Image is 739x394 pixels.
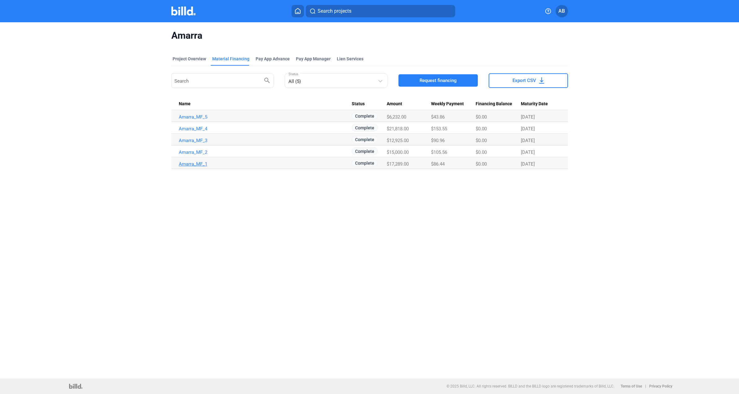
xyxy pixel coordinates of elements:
span: $6,232.00 [387,114,406,120]
span: Request financing [420,77,457,84]
button: Search projects [306,5,455,17]
span: Amount [387,101,402,107]
div: Maturity Date [521,101,560,107]
span: $153.55 [431,126,447,132]
span: $0.00 [476,161,487,167]
span: Complete [352,112,378,120]
span: [DATE] [521,138,535,143]
img: Billd Company Logo [171,6,196,15]
mat-icon: search [263,76,271,84]
span: Name [179,101,191,107]
a: Amarra_MF_4 [179,126,352,132]
span: $0.00 [476,149,487,155]
span: $0.00 [476,126,487,132]
b: Terms of Use [621,384,642,388]
span: Amarra [171,30,568,41]
span: Complete [352,147,378,155]
span: $21,818.00 [387,126,409,132]
a: Amarra_MF_5 [179,114,352,120]
span: Export CSV [512,77,536,84]
span: $90.96 [431,138,445,143]
span: $0.00 [476,138,487,143]
a: Amarra_MF_1 [179,161,352,167]
span: $86.44 [431,161,445,167]
b: Privacy Policy [649,384,672,388]
span: [DATE] [521,114,535,120]
span: Financing Balance [476,101,512,107]
span: $15,000.00 [387,149,409,155]
a: Amarra_MF_3 [179,138,352,143]
span: Weekly Payment [431,101,464,107]
span: $17,289.00 [387,161,409,167]
img: logo [69,384,82,389]
a: Amarra_MF_2 [179,149,352,155]
span: AB [558,7,565,15]
span: $43.86 [431,114,445,120]
button: Request financing [398,74,478,87]
span: Complete [352,159,378,167]
div: Pay App Advance [256,56,290,62]
span: Status [352,101,365,107]
div: Project Overview [173,56,206,62]
div: Lien Services [337,56,363,62]
button: AB [556,5,568,17]
div: Name [179,101,352,107]
span: [DATE] [521,149,535,155]
div: Status [352,101,387,107]
span: Maturity Date [521,101,548,107]
button: Export CSV [489,73,568,88]
p: © 2025 Billd, LLC. All rights reserved. BILLD and the BILLD logo are registered trademarks of Bil... [446,384,614,388]
div: Weekly Payment [431,101,476,107]
span: Pay App Manager [296,56,331,62]
span: $105.56 [431,149,447,155]
div: Financing Balance [476,101,521,107]
span: Search projects [318,7,351,15]
p: | [645,384,646,388]
mat-select-trigger: All (5) [288,79,301,84]
span: Complete [352,136,378,143]
div: Material Financing [212,56,249,62]
span: [DATE] [521,161,535,167]
div: Amount [387,101,431,107]
span: Complete [352,124,378,132]
span: $12,925.00 [387,138,409,143]
span: [DATE] [521,126,535,132]
span: $0.00 [476,114,487,120]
